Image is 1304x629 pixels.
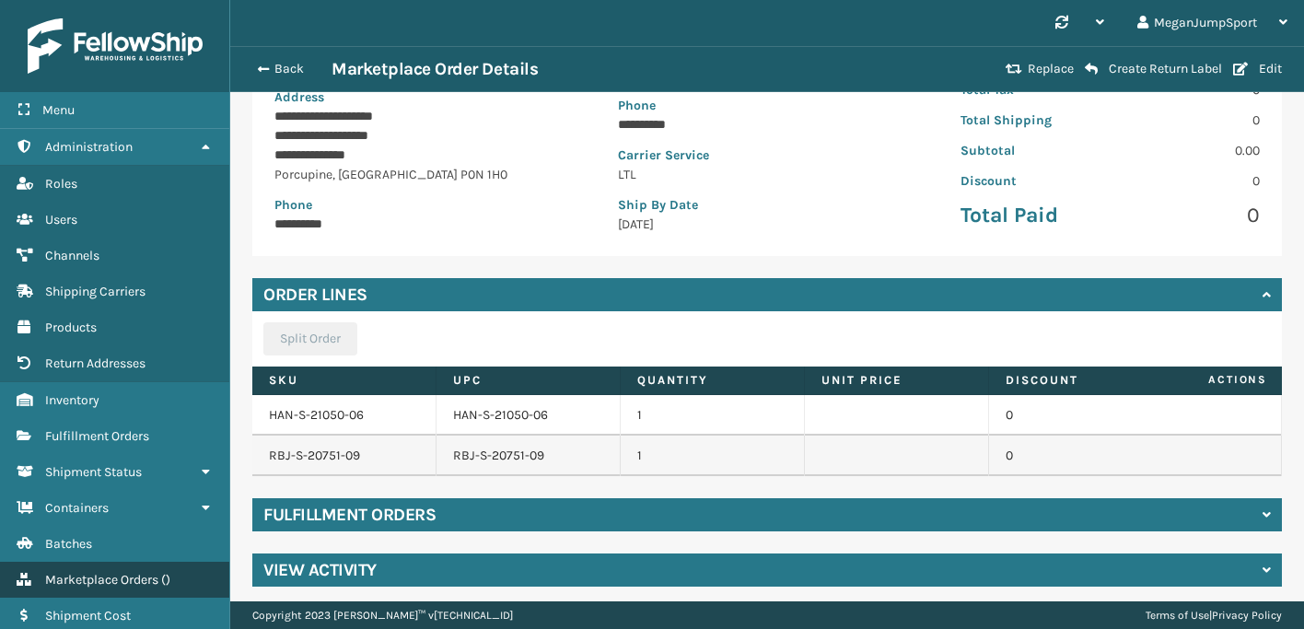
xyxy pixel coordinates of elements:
p: Total Paid [961,202,1099,229]
button: Split Order [263,322,357,355]
label: Discount [1006,372,1156,389]
p: [DATE] [618,215,917,234]
a: Privacy Policy [1212,609,1282,622]
p: Carrier Service [618,146,917,165]
p: 0 [1122,171,1260,191]
span: Actions [1150,365,1278,395]
p: Discount [961,171,1099,191]
td: 1 [621,395,805,436]
td: RBJ-S-20751-09 [437,436,621,476]
label: UPC [453,372,603,389]
span: Containers [45,500,109,516]
td: 0 [989,395,1173,436]
span: Batches [45,536,92,552]
span: Administration [45,139,133,155]
i: Create Return Label [1085,62,1098,76]
label: Unit Price [821,372,972,389]
label: Quantity [637,372,787,389]
p: 0.00 [1122,141,1260,160]
span: Marketplace Orders [45,572,158,588]
p: Porcupine , [GEOGRAPHIC_DATA] P0N 1H0 [274,165,574,184]
p: Phone [618,96,917,115]
p: 0 [1122,202,1260,229]
h3: Marketplace Order Details [332,58,538,80]
span: Users [45,212,77,227]
p: 0 [1122,111,1260,130]
button: Create Return Label [1079,61,1228,77]
img: logo [28,18,203,74]
a: Terms of Use [1146,609,1209,622]
h4: Order Lines [263,284,367,306]
td: 0 [989,436,1173,476]
span: Shipping Carriers [45,284,146,299]
td: HAN-S-21050-06 [437,395,621,436]
h4: View Activity [263,559,377,581]
p: Phone [274,195,574,215]
span: Shipment Status [45,464,142,480]
span: Return Addresses [45,355,146,371]
button: Back [247,61,332,77]
a: HAN-S-21050-06 [269,407,364,423]
span: Channels [45,248,99,263]
span: ( ) [161,572,170,588]
button: Edit [1228,61,1287,77]
h4: Fulfillment Orders [263,504,436,526]
p: LTL [618,165,917,184]
span: Menu [42,102,75,118]
p: Copyright 2023 [PERSON_NAME]™ v [TECHNICAL_ID] [252,601,513,629]
span: Fulfillment Orders [45,428,149,444]
p: Ship By Date [618,195,917,215]
p: Total Shipping [961,111,1099,130]
label: SKU [269,372,419,389]
span: Address [274,89,324,105]
i: Replace [1006,63,1022,76]
span: Shipment Cost [45,608,131,623]
span: Inventory [45,392,99,408]
i: Edit [1233,63,1248,76]
span: Products [45,320,97,335]
button: Replace [1000,61,1079,77]
td: 1 [621,436,805,476]
p: Subtotal [961,141,1099,160]
span: Roles [45,176,77,192]
a: RBJ-S-20751-09 [269,448,360,463]
div: | [1146,601,1282,629]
